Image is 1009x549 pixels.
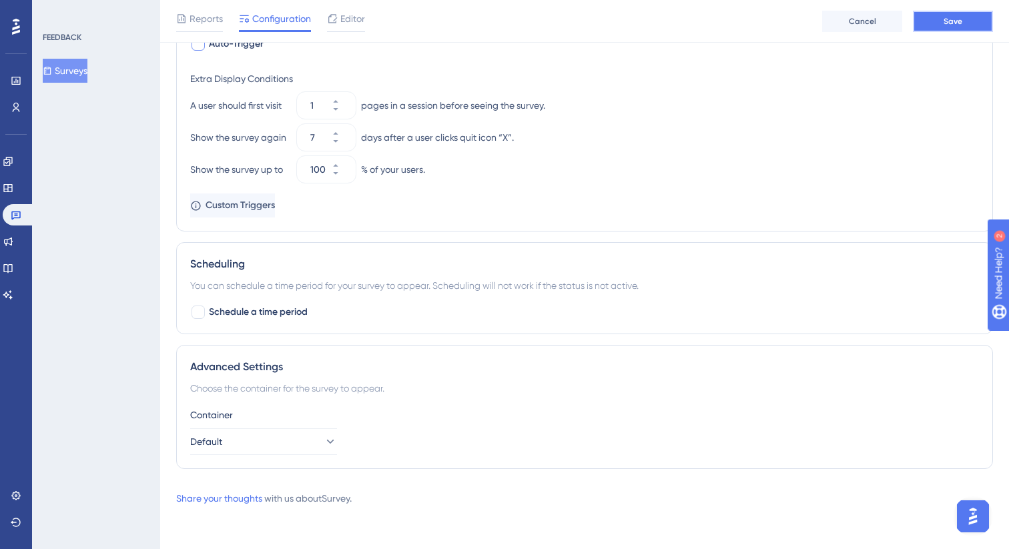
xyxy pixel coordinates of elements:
div: Extra Display Conditions [190,71,979,87]
div: Container [190,407,979,423]
iframe: UserGuiding AI Assistant Launcher [953,496,993,536]
button: Surveys [43,59,87,83]
button: Custom Triggers [190,193,275,217]
div: Show the survey up to [190,161,292,177]
div: FEEDBACK [43,32,81,43]
span: Default [190,434,222,450]
div: Advanced Settings [190,359,979,375]
div: Choose the container for the survey to appear. [190,380,979,396]
span: Cancel [849,16,876,27]
button: Save [913,11,993,32]
div: 2 [93,7,97,17]
a: Share your thoughts [176,493,262,504]
span: Auto-Trigger [209,36,264,52]
button: Default [190,428,337,455]
span: Editor [340,11,365,27]
span: Custom Triggers [206,197,275,213]
div: You can schedule a time period for your survey to appear. Scheduling will not work if the status ... [190,278,979,294]
div: pages in a session before seeing the survey. [361,97,545,113]
span: Need Help? [31,3,83,19]
div: % of your users. [361,161,425,177]
span: Schedule a time period [209,304,308,320]
span: Save [944,16,962,27]
div: A user should first visit [190,97,292,113]
span: Configuration [252,11,311,27]
span: Reports [190,11,223,27]
div: Scheduling [190,256,979,272]
button: Cancel [822,11,902,32]
div: days after a user clicks quit icon “X”. [361,129,514,145]
div: Show the survey again [190,129,292,145]
div: with us about Survey . [176,490,352,506]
